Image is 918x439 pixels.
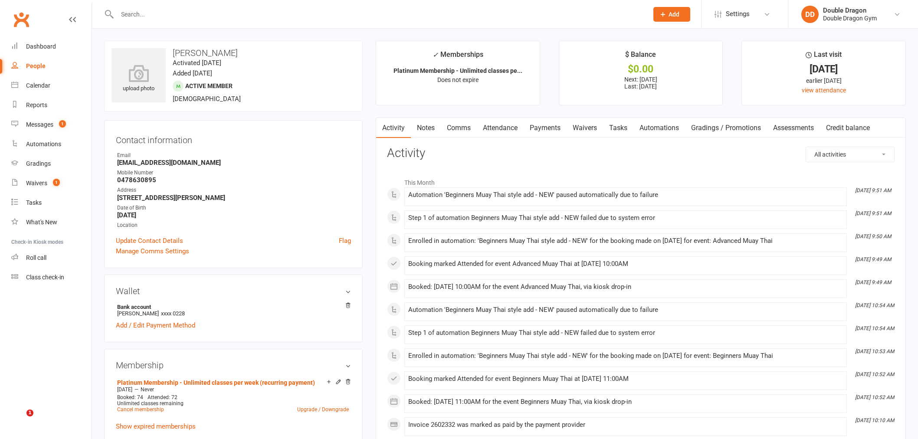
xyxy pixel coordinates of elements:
[116,320,195,331] a: Add / Edit Payment Method
[11,174,92,193] a: Waivers 1
[11,95,92,115] a: Reports
[855,371,894,377] i: [DATE] 10:52 AM
[26,141,61,147] div: Automations
[117,406,164,413] a: Cancel membership
[117,151,351,160] div: Email
[117,304,347,310] strong: Bank account
[11,37,92,56] a: Dashboard
[116,360,351,370] h3: Membership
[408,375,843,383] div: Booking marked Attended for event Beginners Muay Thai at [DATE] 11:00AM
[408,398,843,406] div: Booked: [DATE] 11:00AM for the event Beginners Muay Thai, via kiosk drop-in
[11,56,92,76] a: People
[53,179,60,186] span: 1
[411,118,441,138] a: Notes
[603,118,633,138] a: Tasks
[173,95,241,103] span: [DEMOGRAPHIC_DATA]
[726,4,750,24] span: Settings
[823,14,877,22] div: Double Dragon Gym
[117,211,351,219] strong: [DATE]
[9,410,30,430] iframe: Intercom live chat
[441,118,477,138] a: Comms
[26,254,46,261] div: Roll call
[806,49,842,65] div: Last visit
[26,102,47,108] div: Reports
[567,76,715,90] p: Next: [DATE] Last: [DATE]
[855,348,894,354] i: [DATE] 10:53 AM
[26,160,51,167] div: Gradings
[855,233,891,239] i: [DATE] 9:50 AM
[117,169,351,177] div: Mobile Number
[477,118,524,138] a: Attendance
[148,394,177,400] span: Attended: 72
[855,279,891,285] i: [DATE] 9:49 AM
[408,352,843,360] div: Enrolled in automation: 'Beginners Muay Thai style add - NEW' for the booking made on [DATE] for ...
[26,62,46,69] div: People
[855,417,894,423] i: [DATE] 10:10 AM
[408,237,843,245] div: Enrolled in automation: 'Beginners Muay Thai style add - NEW' for the booking made on [DATE] for ...
[376,118,411,138] a: Activity
[823,7,877,14] div: Double Dragon
[11,248,92,268] a: Roll call
[408,260,843,268] div: Booking marked Attended for event Advanced Muay Thai at [DATE] 10:00AM
[117,159,351,167] strong: [EMAIL_ADDRESS][DOMAIN_NAME]
[524,118,567,138] a: Payments
[117,176,351,184] strong: 0478630895
[11,268,92,287] a: Class kiosk mode
[408,421,843,429] div: Invoice 2602332 was marked as paid by the payment provider
[750,76,898,85] div: earlier [DATE]
[669,11,679,18] span: Add
[855,210,891,216] i: [DATE] 9:51 AM
[567,65,715,74] div: $0.00
[685,118,767,138] a: Gradings / Promotions
[117,194,351,202] strong: [STREET_ADDRESS][PERSON_NAME]
[116,423,196,430] a: Show expired memberships
[26,121,53,128] div: Messages
[855,325,894,331] i: [DATE] 10:54 AM
[116,286,351,296] h3: Wallet
[117,186,351,194] div: Address
[297,406,349,413] a: Upgrade / Downgrade
[855,256,891,262] i: [DATE] 9:49 AM
[408,191,843,199] div: Automation 'Beginners Muay Thai style add - NEW' paused automatically due to failure
[116,246,189,256] a: Manage Comms Settings
[11,134,92,154] a: Automations
[11,213,92,232] a: What's New
[141,387,154,393] span: Never
[750,65,898,74] div: [DATE]
[11,76,92,95] a: Calendar
[26,180,47,187] div: Waivers
[567,118,603,138] a: Waivers
[653,7,690,22] button: Add
[161,310,185,317] span: xxxx 0228
[437,76,479,83] span: Does not expire
[26,219,57,226] div: What's New
[855,394,894,400] i: [DATE] 10:52 AM
[117,379,315,386] a: Platinum Membership - Unlimited classes per week (recurring payment)
[111,48,355,58] h3: [PERSON_NAME]
[408,214,843,222] div: Step 1 of automation Beginners Muay Thai style add - NEW failed due to system error
[633,118,685,138] a: Automations
[117,221,351,229] div: Location
[11,115,92,134] a: Messages 1
[387,174,895,187] li: This Month
[855,302,894,308] i: [DATE] 10:54 AM
[820,118,876,138] a: Credit balance
[173,59,221,67] time: Activated [DATE]
[11,193,92,213] a: Tasks
[115,386,351,393] div: —
[387,147,895,160] h3: Activity
[10,9,32,30] a: Clubworx
[855,187,891,193] i: [DATE] 9:51 AM
[117,400,184,406] span: Unlimited classes remaining
[26,410,33,416] span: 1
[26,82,50,89] div: Calendar
[117,204,351,212] div: Date of Birth
[116,302,351,318] li: [PERSON_NAME]
[408,329,843,337] div: Step 1 of automation Beginners Muay Thai style add - NEW failed due to system error
[801,6,819,23] div: DD
[802,87,846,94] a: view attendance
[116,236,183,246] a: Update Contact Details
[625,49,656,65] div: $ Balance
[408,283,843,291] div: Booked: [DATE] 10:00AM for the event Advanced Muay Thai, via kiosk drop-in
[767,118,820,138] a: Assessments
